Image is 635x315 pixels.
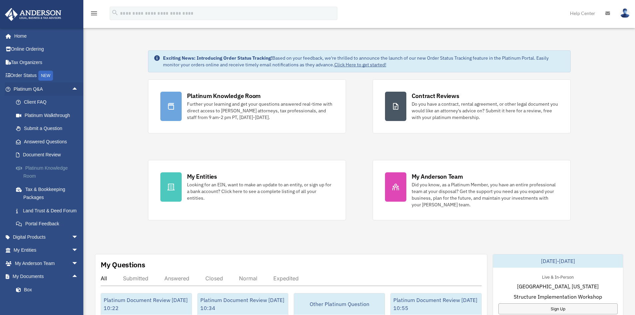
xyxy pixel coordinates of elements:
a: Platinum Knowledge Room Further your learning and get your questions answered real-time with dire... [148,79,346,133]
a: Document Review [9,148,88,162]
div: Platinum Document Review [DATE] 10:55 [391,293,481,315]
div: Closed [205,275,223,282]
a: My Documentsarrow_drop_up [5,270,88,283]
div: My Anderson Team [412,172,463,181]
span: arrow_drop_down [72,257,85,270]
a: Submit a Question [9,122,88,135]
div: Do you have a contract, rental agreement, or other legal document you would like an attorney's ad... [412,101,558,121]
div: Platinum Knowledge Room [187,92,261,100]
a: My Anderson Team Did you know, as a Platinum Member, you have an entire professional team at your... [373,160,571,220]
div: My Entities [187,172,217,181]
a: menu [90,12,98,17]
a: Home [5,29,85,43]
div: Platinum Document Review [DATE] 10:34 [198,293,288,315]
a: Box [9,283,88,296]
img: User Pic [620,8,630,18]
i: menu [90,9,98,17]
div: Platinum Document Review [DATE] 10:22 [101,293,192,315]
a: Platinum Walkthrough [9,109,88,122]
span: arrow_drop_up [72,270,85,284]
div: Based on your feedback, we're thrilled to announce the launch of our new Order Status Tracking fe... [163,55,565,68]
span: Structure Implementation Workshop [514,293,602,301]
div: NEW [38,71,53,81]
div: [DATE]-[DATE] [493,254,623,268]
a: Platinum Knowledge Room [9,161,88,183]
a: Click Here to get started! [334,62,386,68]
div: Looking for an EIN, want to make an update to an entity, or sign up for a bank account? Click her... [187,181,334,201]
a: Online Ordering [5,43,88,56]
span: [GEOGRAPHIC_DATA], [US_STATE] [517,282,599,290]
strong: Exciting News: Introducing Order Status Tracking! [163,55,272,61]
span: arrow_drop_down [72,244,85,257]
a: Order StatusNEW [5,69,88,83]
div: Submitted [123,275,148,282]
a: Tax Organizers [5,56,88,69]
div: All [101,275,107,282]
a: Platinum Q&Aarrow_drop_up [5,82,88,96]
i: search [111,9,119,16]
a: Answered Questions [9,135,88,148]
a: Contract Reviews Do you have a contract, rental agreement, or other legal document you would like... [373,79,571,133]
div: Live & In-Person [537,273,579,280]
div: Contract Reviews [412,92,459,100]
div: Normal [239,275,257,282]
a: Client FAQ [9,96,88,109]
img: Anderson Advisors Platinum Portal [3,8,63,21]
a: My Anderson Teamarrow_drop_down [5,257,88,270]
span: arrow_drop_up [72,82,85,96]
a: My Entitiesarrow_drop_down [5,244,88,257]
div: Further your learning and get your questions answered real-time with direct access to [PERSON_NAM... [187,101,334,121]
a: Land Trust & Deed Forum [9,204,88,217]
a: My Entities Looking for an EIN, want to make an update to an entity, or sign up for a bank accoun... [148,160,346,220]
div: My Questions [101,260,145,270]
a: Sign Up [498,303,618,314]
div: Did you know, as a Platinum Member, you have an entire professional team at your disposal? Get th... [412,181,558,208]
span: arrow_drop_down [72,230,85,244]
a: Tax & Bookkeeping Packages [9,183,88,204]
a: Digital Productsarrow_drop_down [5,230,88,244]
div: Answered [164,275,189,282]
div: Other Platinum Question [294,293,385,315]
div: Expedited [273,275,299,282]
a: Portal Feedback [9,217,88,231]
